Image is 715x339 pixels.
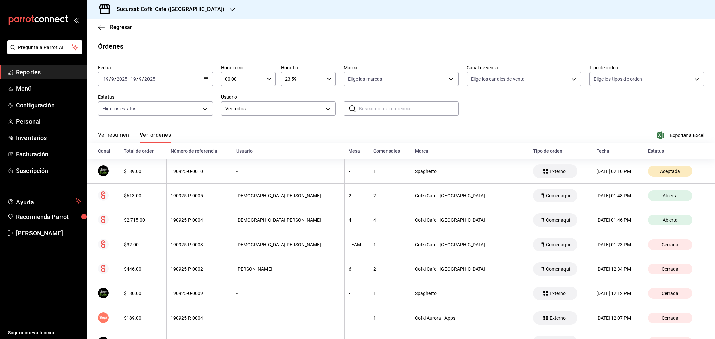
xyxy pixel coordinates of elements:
span: / [109,76,111,82]
button: Exportar a Excel [658,131,704,139]
span: Comer aquí [543,193,573,198]
div: Órdenes [98,41,123,51]
div: Cofki Cafe - [GEOGRAPHIC_DATA] [415,193,525,198]
button: Ver órdenes [140,132,171,143]
div: $189.00 [124,315,162,321]
span: Elige las marcas [348,76,382,82]
button: open_drawer_menu [74,17,79,23]
input: ---- [116,76,128,82]
span: Cerrada [659,315,681,321]
span: Suscripción [16,166,81,175]
span: - [128,76,130,82]
span: [PERSON_NAME] [16,229,81,238]
div: - [349,168,365,174]
div: Número de referencia [171,148,228,154]
span: Externo [547,315,569,321]
div: Usuario [236,148,340,154]
div: navigation tabs [98,132,171,143]
span: Reportes [16,68,81,77]
span: / [114,76,116,82]
span: Elige los canales de venta [471,76,525,82]
div: - [236,168,340,174]
span: Sugerir nueva función [8,329,81,336]
label: Marca [344,65,459,70]
span: Externo [547,168,569,174]
div: Spaghetto [415,168,525,174]
span: Menú [16,84,81,93]
div: Comensales [373,148,407,154]
div: [DATE] 01:23 PM [596,242,640,247]
div: $446.00 [124,266,162,272]
input: -- [111,76,114,82]
button: Ver resumen [98,132,129,143]
span: Aceptada [657,168,683,174]
h3: Sucursal: Cofki Cafe ([GEOGRAPHIC_DATA]) [111,5,224,13]
div: [DATE] 12:34 PM [596,266,640,272]
button: Regresar [98,24,132,30]
label: Hora fin [281,65,336,70]
div: 190925-P-0002 [171,266,228,272]
label: Usuario [221,95,336,99]
div: Estatus [648,148,704,154]
div: Canal [98,148,116,154]
div: $180.00 [124,291,162,296]
div: 4 [373,217,407,223]
div: 1 [373,242,407,247]
div: [DATE] 01:46 PM [596,217,640,223]
span: Cerrada [659,266,681,272]
input: -- [103,76,109,82]
div: [PERSON_NAME] [236,266,340,272]
div: 1 [373,315,407,321]
span: Cerrada [659,242,681,247]
div: 190925-P-0003 [171,242,228,247]
div: $613.00 [124,193,162,198]
span: Pregunta a Parrot AI [18,44,72,51]
div: [DATE] 02:10 PM [596,168,640,174]
div: Cofki Cafe - [GEOGRAPHIC_DATA] [415,217,525,223]
span: Ver todos [225,105,323,112]
input: -- [139,76,142,82]
div: TEAM [349,242,365,247]
span: Elige los tipos de orden [594,76,642,82]
div: 2 [349,193,365,198]
button: Pregunta a Parrot AI [7,40,82,54]
div: Marca [415,148,525,154]
input: Buscar no. de referencia [359,102,459,115]
span: Comer aquí [543,242,573,247]
div: 4 [349,217,365,223]
div: Mesa [348,148,365,154]
div: Cofki Aurora - Apps [415,315,525,321]
span: Recomienda Parrot [16,212,81,221]
span: Configuración [16,100,81,110]
span: Abierta [660,193,680,198]
div: Cofki Cafe - [GEOGRAPHIC_DATA] [415,266,525,272]
span: Externo [547,291,569,296]
span: / [136,76,138,82]
div: $2,715.00 [124,217,162,223]
div: $32.00 [124,242,162,247]
div: Total de orden [124,148,162,154]
div: $189.00 [124,168,162,174]
input: -- [130,76,136,82]
label: Canal de venta [467,65,582,70]
label: Hora inicio [221,65,276,70]
div: - [236,291,340,296]
div: [DEMOGRAPHIC_DATA][PERSON_NAME] [236,217,340,223]
span: Cerrada [659,291,681,296]
span: Facturación [16,150,81,159]
span: / [142,76,144,82]
label: Estatus [98,95,213,99]
div: 2 [373,193,407,198]
span: Ayuda [16,197,73,205]
label: Fecha [98,65,213,70]
span: Personal [16,117,81,126]
span: Comer aquí [543,266,573,272]
div: [DATE] 01:48 PM [596,193,640,198]
span: Abierta [660,217,680,223]
div: 190925-U-0010 [171,168,228,174]
span: Inventarios [16,133,81,142]
label: Tipo de orden [589,65,704,70]
input: ---- [144,76,156,82]
div: - [349,315,365,321]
